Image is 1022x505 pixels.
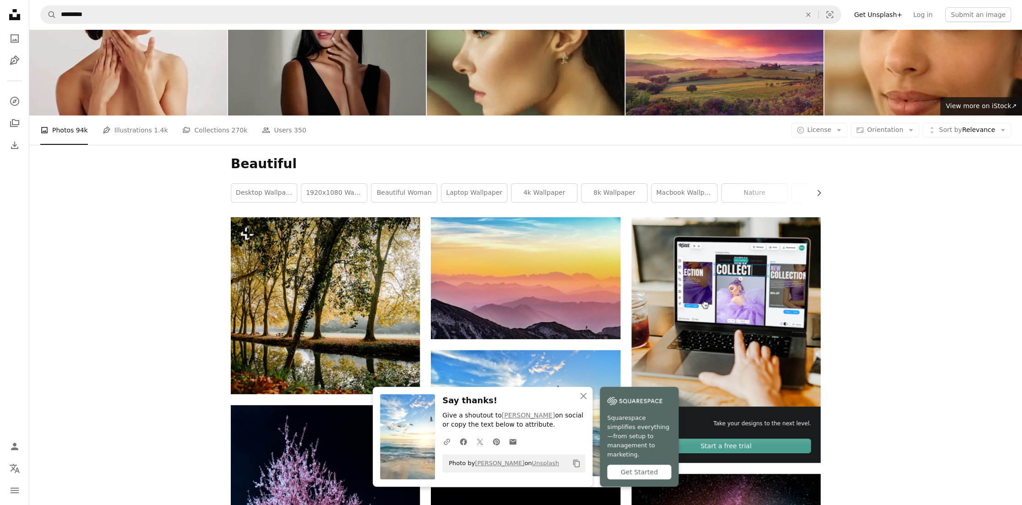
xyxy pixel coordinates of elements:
[5,459,24,478] button: Language
[582,184,647,202] a: 8k wallpaper
[431,217,620,339] img: landscape photography of mountains
[5,29,24,48] a: Photos
[810,184,821,202] button: scroll list to the right
[262,115,306,145] a: Users 350
[511,184,577,202] a: 4k wallpaper
[807,126,832,133] span: License
[819,6,841,23] button: Visual search
[908,7,938,22] a: Log in
[607,394,662,408] img: file-1747939142011-51e5cc87e3c9
[939,126,962,133] span: Sort by
[641,439,811,453] div: Start a free trial
[5,92,24,110] a: Explore
[371,184,437,202] a: beautiful woman
[867,126,903,133] span: Orientation
[5,437,24,456] a: Log in / Sign up
[182,115,247,145] a: Collections 270k
[607,413,671,459] span: Squarespace simplifies everything—from setup to management to marketing.
[946,102,1017,110] span: View more on iStock ↗
[848,7,908,22] a: Get Unsplash+
[431,274,620,282] a: landscape photography of mountains
[945,7,1011,22] button: Submit an image
[301,184,367,202] a: 1920x1080 wallpaper
[231,125,247,135] span: 270k
[103,115,168,145] a: Illustrations 1.4k
[923,123,1011,137] button: Sort byRelevance
[5,136,24,154] a: Download History
[488,432,505,450] a: Share on Pinterest
[5,5,24,26] a: Home — Unsplash
[444,456,559,471] span: Photo by on
[431,350,620,476] img: five birds flying on the sea
[40,5,841,24] form: Find visuals sitewide
[231,217,420,394] img: a body of water surrounded by lots of trees
[652,184,717,202] a: macbook wallpaper
[607,465,671,479] div: Get Started
[294,125,306,135] span: 350
[600,387,679,487] a: Squarespace simplifies everything—from setup to management to marketing.Get Started
[5,51,24,70] a: Illustrations
[154,125,168,135] span: 1.4k
[231,302,420,310] a: a body of water surrounded by lots of trees
[5,114,24,132] a: Collections
[231,184,297,202] a: desktop wallpaper
[441,184,507,202] a: laptop wallpaper
[851,123,919,137] button: Orientation
[631,217,821,406] img: file-1719664959749-d56c4ff96871image
[442,394,585,407] h3: Say thanks!
[713,420,811,428] span: Take your designs to the next level.
[631,217,821,463] a: Take your designs to the next level.Start a free trial
[791,123,848,137] button: License
[231,156,821,172] h1: Beautiful
[722,184,787,202] a: nature
[502,412,555,419] a: [PERSON_NAME]
[569,456,584,471] button: Copy to clipboard
[792,184,857,202] a: flower
[940,97,1022,115] a: View more on iStock↗
[472,432,488,450] a: Share on Twitter
[475,460,524,467] a: [PERSON_NAME]
[442,411,585,429] p: Give a shoutout to on social or copy the text below to attribute.
[798,6,818,23] button: Clear
[41,6,56,23] button: Search Unsplash
[505,432,521,450] a: Share over email
[532,460,559,467] a: Unsplash
[939,126,995,135] span: Relevance
[5,481,24,500] button: Menu
[455,432,472,450] a: Share on Facebook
